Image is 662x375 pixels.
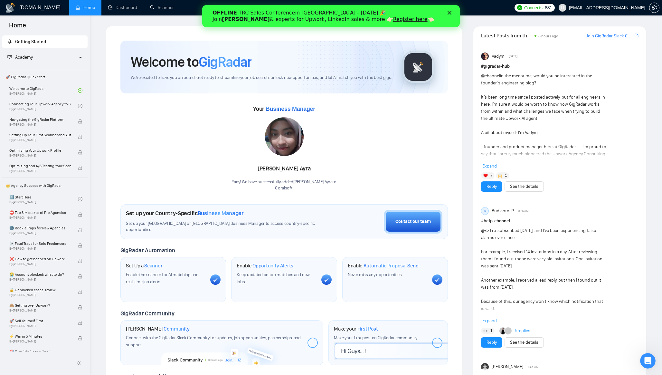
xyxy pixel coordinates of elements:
h1: Make your [334,326,378,332]
span: lock [78,259,82,263]
span: By [PERSON_NAME] [9,154,71,158]
span: check-circle [78,197,82,201]
span: By [PERSON_NAME] [9,231,71,235]
span: GigRadar Community [120,310,175,317]
a: See the details [510,183,538,190]
span: Enable the scanner for AI matching and real-time job alerts. [126,272,199,284]
span: Budianto IP [492,207,514,215]
span: Set up your [GEOGRAPHIC_DATA] or [GEOGRAPHIC_DATA] Business Manager to access country-specific op... [126,221,316,233]
img: 1698924227594-IMG-20231023-WA0128.jpg [265,117,304,156]
h1: [PERSON_NAME] [126,326,190,332]
span: 2:45 AM [527,364,539,370]
span: Home [4,21,31,34]
span: double-left [77,360,83,366]
span: user [560,5,565,10]
div: Close [245,6,252,10]
span: Your [253,105,315,112]
span: 🙈 Getting over Upwork? [9,302,71,309]
span: 🚀 GigRadar Quick Start [3,71,87,83]
a: homeHome [76,5,95,10]
button: Contact our team [384,210,442,234]
div: Contact our team [395,218,431,225]
li: Getting Started [2,35,88,48]
span: [PERSON_NAME] [492,363,523,370]
button: Reply [481,181,502,192]
a: setting [649,5,659,10]
button: Reply [481,337,502,348]
span: GigRadar Automation [120,247,175,254]
a: Welcome to GigRadarBy[PERSON_NAME] [9,83,78,98]
a: Reply [487,339,497,346]
span: Expand [482,318,497,323]
span: By [PERSON_NAME] [9,340,71,343]
div: in the meantime, would you be interested in the founder’s engineering blog? It’s been long time s... [481,72,607,243]
a: searchScanner [150,5,174,10]
span: lock [78,150,82,155]
span: lock [78,336,82,341]
span: 881 [545,4,552,11]
span: lock [78,228,82,232]
span: By [PERSON_NAME] [9,324,71,328]
span: rocket [7,39,12,44]
button: setting [649,3,659,13]
h1: # help-channel [481,217,638,225]
span: ⚡ Win in 5 Minutes [9,333,71,340]
span: check-circle [78,104,82,108]
img: gigradar-logo.png [402,51,434,83]
span: By [PERSON_NAME] [9,309,71,312]
span: 7 [490,172,493,179]
span: By [PERSON_NAME] [9,293,71,297]
span: By [PERSON_NAME] [9,169,71,173]
a: Join GigRadar Slack Community [586,33,633,40]
img: logo [5,3,15,13]
span: Expand [482,163,497,169]
span: Business Manager [266,106,315,112]
span: Academy [15,54,33,60]
a: 1️⃣ Start HereBy[PERSON_NAME] [9,192,78,206]
img: Dima [499,327,506,334]
span: Optimizing and A/B Testing Your Scanner for Better Results [9,163,71,169]
span: Never miss any opportunities. [348,272,402,277]
span: lock [78,274,82,279]
iframe: Intercom live chat banner [202,5,460,27]
img: Vadym [481,53,489,60]
button: See the details [505,181,544,192]
a: Connecting Your Upwork Agency to GigRadarBy[PERSON_NAME] [9,99,78,113]
h1: # gigradar-hub [481,63,638,70]
div: [PERSON_NAME] Ayra [232,163,336,174]
a: See the details [510,339,538,346]
img: 🙌 [498,173,502,178]
div: BI [481,207,488,215]
h1: Enable [348,263,419,269]
span: 5 [505,172,507,179]
img: 👀 [483,329,488,333]
span: 👑 Agency Success with GigRadar [3,179,87,192]
span: check-circle [78,88,82,93]
span: lock [78,321,82,325]
h1: Welcome to [131,53,251,71]
img: Akshay Purohit [481,363,489,371]
span: Vadym [492,53,505,60]
img: upwork-logo.png [517,5,522,10]
span: export [635,33,638,38]
span: Optimizing Your Upwork Profile [9,147,71,154]
span: Scanner [144,263,162,269]
span: Keep updated on top matches and new jobs. [237,272,310,284]
img: ❤️ [483,173,488,178]
p: Coralsoft . [232,185,336,191]
iframe: Intercom live chat [640,353,656,369]
span: fund-projection-screen [7,55,12,59]
h1: Set up your Country-Specific [126,210,244,217]
span: By [PERSON_NAME] [9,123,71,127]
span: lock [78,290,82,294]
span: Community [164,326,190,332]
span: By [PERSON_NAME] [9,138,71,142]
span: 🎯 Turn “No” into a “Yes” [9,349,71,355]
span: 9:26 AM [518,208,529,214]
span: lock [78,119,82,124]
span: 😭 Account blocked: what to do? [9,271,71,278]
span: 1 [490,328,492,334]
